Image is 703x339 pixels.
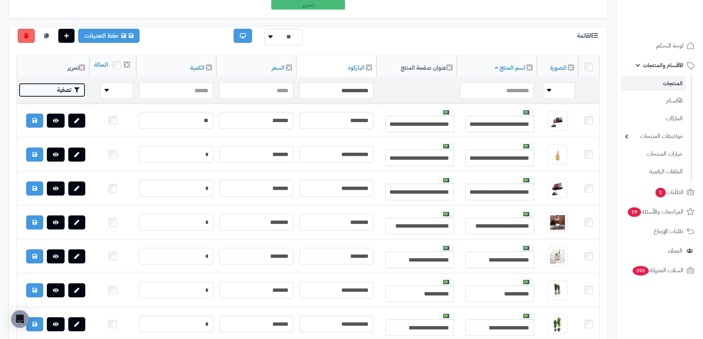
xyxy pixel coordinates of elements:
a: الطلبات1 [621,183,699,201]
a: السعر [272,63,285,72]
a: الملفات الرقمية [621,164,686,180]
a: الحالة [94,60,108,69]
span: العملاء [668,246,682,256]
img: العربية [523,212,529,216]
img: العربية [523,280,529,284]
img: العربية [523,110,529,114]
a: العملاء [621,242,699,260]
img: العربية [443,314,449,318]
a: اسم المنتج [495,63,525,72]
span: الطلبات [655,187,683,197]
a: الماركات [621,111,686,127]
a: لوحة التحكم [621,37,699,55]
span: السلات المتروكة [632,265,683,276]
th: تحرير [17,55,89,77]
img: العربية [443,280,449,284]
a: المراجعات والأسئلة19 [621,203,699,221]
div: Open Intercom Messenger [11,310,29,328]
img: العربية [443,178,449,182]
h3: القائمة [577,32,600,39]
button: تصفية [19,83,85,97]
a: طلبات الإرجاع [621,222,699,240]
span: طلبات الإرجاع [654,226,683,236]
a: الصورة [550,63,566,72]
th: عنوان صفحة المنتج [376,55,456,77]
img: العربية [523,178,529,182]
span: الأقسام والمنتجات [643,60,683,70]
img: العربية [443,246,449,250]
span: 19 [628,207,641,217]
a: الباركود [348,63,365,72]
a: مواصفات المنتجات [621,128,686,144]
img: العربية [443,212,449,216]
a: السلات المتروكة395 [621,262,699,279]
img: العربية [523,144,529,148]
span: المراجعات والأسئلة [627,207,683,217]
a: المنتجات [621,76,686,91]
a: الأقسام [621,93,686,109]
a: حفظ التعديلات [78,29,139,43]
img: العربية [523,246,529,250]
span: لوحة التحكم [656,41,683,51]
a: خيارات المنتجات [621,146,686,162]
span: 1 [655,188,666,197]
a: الكمية [190,63,204,72]
img: العربية [443,110,449,114]
img: العربية [523,314,529,318]
span: 395 [633,266,649,276]
img: العربية [443,144,449,148]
